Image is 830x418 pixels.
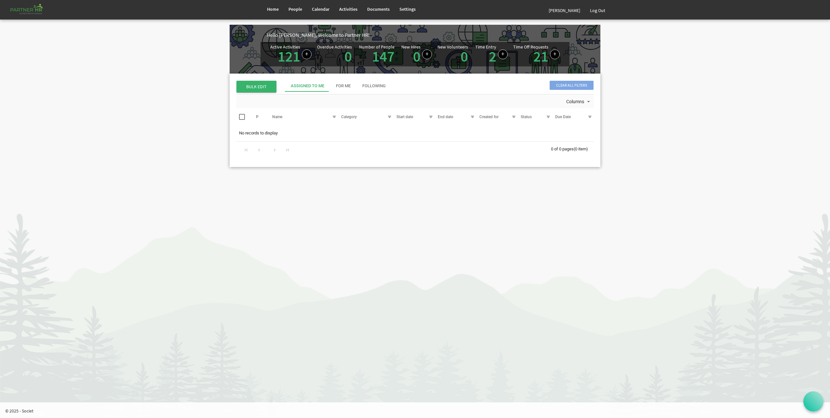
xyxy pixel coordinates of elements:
span: 0 of 0 pages [551,146,574,151]
td: No records to display [236,127,594,139]
div: For Me [336,83,351,89]
a: Log hours [498,49,508,59]
a: 2 [489,47,496,65]
div: Number of People [359,45,395,49]
div: Go to last page [283,145,292,154]
a: 0 [344,47,352,65]
div: Volunteer hired in the last 7 days [437,45,470,64]
p: © 2025 - Societ [5,408,830,414]
span: End date [438,115,453,119]
div: Time Off Requests [513,45,548,49]
div: Following [362,83,386,89]
a: 0 [461,47,468,65]
span: Documents [367,6,390,12]
a: 21 [533,47,548,65]
span: Home [267,6,279,12]
div: Number of active time off requests [513,45,560,64]
a: Log Out [585,1,610,20]
a: [PERSON_NAME] [544,1,585,20]
span: Clear all filters [550,81,594,90]
span: Category [341,115,357,119]
div: Go to previous page [255,145,263,154]
div: Hello [PERSON_NAME], Welcome to Partner HR! [267,31,600,39]
div: Go to first page [242,145,251,154]
span: P [256,115,259,119]
span: Activities [339,6,357,12]
div: Overdue Activities [317,45,352,49]
div: Go to next page [270,145,279,154]
div: Time Entry [475,45,496,49]
span: Due Date [555,115,571,119]
span: Name [272,115,282,119]
span: Calendar [312,6,329,12]
div: Number of active Activities in Partner HR [270,45,312,64]
a: Add new person to Partner HR [422,49,432,59]
a: Create a new time off request [550,49,560,59]
span: (0 item) [574,146,588,151]
span: Columns [566,98,585,106]
span: Settings [399,6,416,12]
a: 147 [372,47,395,65]
div: New Volunteers [437,45,468,49]
div: Columns [565,94,593,108]
div: Total number of active people in Partner HR [359,45,396,64]
span: Created for [479,115,499,119]
div: 0 of 0 pages (0 item) [551,142,594,155]
div: Active Activities [270,45,300,49]
span: BULK EDIT [236,81,276,92]
div: Activities assigned to you for which the Due Date is passed [317,45,354,64]
a: 121 [278,47,300,65]
span: People [288,6,302,12]
div: Assigned To Me [291,83,324,89]
a: Create a new Activity [302,49,312,59]
span: Status [521,115,532,119]
div: tab-header [285,80,643,92]
button: Columns [565,98,593,106]
span: Start date [396,115,413,119]
div: Number of Time Entries [475,45,508,64]
a: 0 [413,47,421,65]
div: New Hires [401,45,421,49]
div: People hired in the last 7 days [401,45,432,64]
